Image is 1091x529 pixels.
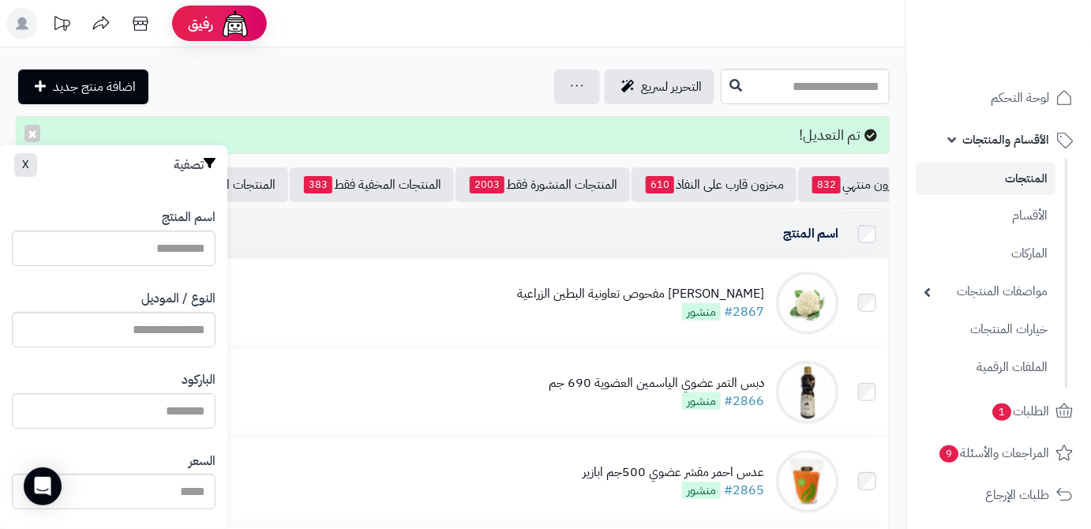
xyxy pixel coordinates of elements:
[916,163,1055,195] a: المنتجات
[916,392,1082,430] a: الطلبات1
[162,208,216,227] label: اسم المنتج
[916,313,1055,347] a: خيارات المنتجات
[962,129,1049,151] span: الأقسام والمنتجات
[916,237,1055,271] a: الماركات
[798,167,920,202] a: مخزون منتهي832
[938,442,1049,464] span: المراجعات والأسئلة
[290,167,454,202] a: المنتجات المخفية فقط383
[724,481,764,500] a: #2865
[776,361,839,424] img: دبس التمر عضوي الياسمين العضوية 690 جم
[24,467,62,505] div: Open Intercom Messenger
[724,392,764,411] a: #2866
[22,156,29,173] span: X
[916,476,1082,514] a: طلبات الإرجاع
[916,199,1055,233] a: الأقسام
[583,463,764,482] div: عدس احمر مقشر عضوي 500جم ابازير
[470,176,504,193] span: 2003
[682,392,721,410] span: منشور
[42,8,81,43] a: تحديثات المنصة
[24,125,40,142] button: ×
[16,116,890,154] div: تم التعديل!
[916,275,1055,309] a: مواصفات المنتجات
[783,224,839,243] a: اسم المنتج
[517,285,764,303] div: [PERSON_NAME] مفحوص تعاونية البطين الزراعية
[724,302,764,321] a: #2867
[632,167,797,202] a: مخزون قارب على النفاذ610
[812,176,841,193] span: 832
[991,400,1049,422] span: الطلبات
[304,176,332,193] span: 383
[682,482,721,499] span: منشور
[189,452,216,471] label: السعر
[991,87,1049,109] span: لوحة التحكم
[776,450,839,513] img: عدس احمر مقشر عضوي 500جم ابازير
[776,272,839,335] img: زهرة حبه مفحوص تعاونية البطين الزراعية
[14,153,37,177] button: X
[992,403,1011,421] span: 1
[641,77,702,96] span: التحرير لسريع
[549,374,764,392] div: دبس التمر عضوي الياسمين العضوية 690 جم
[18,69,148,104] a: اضافة منتج جديد
[646,176,674,193] span: 610
[682,303,721,321] span: منشور
[182,371,216,389] label: الباركود
[456,167,630,202] a: المنتجات المنشورة فقط2003
[985,484,1049,506] span: طلبات الإرجاع
[916,434,1082,472] a: المراجعات والأسئلة9
[916,351,1055,385] a: الملفات الرقمية
[605,69,714,104] a: التحرير لسريع
[916,79,1082,117] a: لوحة التحكم
[939,445,958,463] span: 9
[188,14,213,33] span: رفيق
[174,157,216,173] h3: تصفية
[219,8,251,39] img: ai-face.png
[141,290,216,308] label: النوع / الموديل
[53,77,136,96] span: اضافة منتج جديد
